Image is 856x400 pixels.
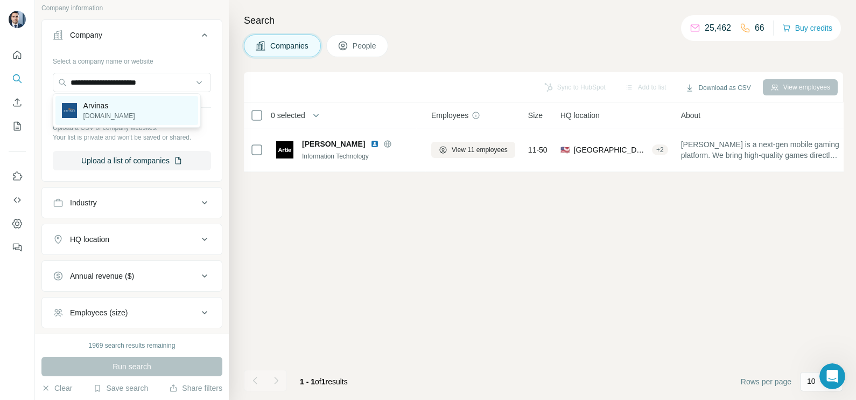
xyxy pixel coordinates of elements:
[70,271,134,281] div: Annual revenue ($)
[41,3,222,13] p: Company information
[315,377,321,386] span: of
[302,151,418,161] div: Information Technology
[681,139,840,161] span: [PERSON_NAME] is a next-gen mobile gaming platform. We bring high-quality games directly to playe...
[53,151,211,170] button: Upload a list of companies
[42,300,222,326] button: Employees (size)
[80,5,138,23] h1: Messages
[353,40,377,51] span: People
[302,139,365,149] span: [PERSON_NAME]
[819,363,845,389] iframe: Intercom live chat
[321,377,326,386] span: 1
[12,118,34,139] img: Profile image for Christian
[560,144,570,155] span: 🇺🇸
[431,142,515,158] button: View 11 employees
[38,128,124,140] div: [DEMOGRAPHIC_DATA]
[144,301,215,344] button: Help
[38,118,126,127] span: Rate your conversation
[169,383,222,394] button: Share filters
[9,167,26,186] button: Use Surfe on LinkedIn
[528,144,548,155] span: 11-50
[42,22,222,52] button: Company
[20,47,33,60] div: M
[9,238,26,257] button: Feedback
[678,80,758,96] button: Download as CSV
[58,49,95,60] div: • 36m ago
[741,376,791,387] span: Rows per page
[83,111,135,121] p: [DOMAIN_NAME]
[11,47,24,60] img: Aurélie avatar
[42,263,222,289] button: Annual revenue ($)
[53,52,211,66] div: Select a company name or website
[93,383,148,394] button: Save search
[9,93,26,112] button: Enrich CSV
[42,190,222,216] button: Industry
[270,40,310,51] span: Companies
[12,157,34,179] img: Profile image for FinAI
[560,110,600,121] span: HQ location
[16,39,29,52] img: Christian avatar
[70,197,97,208] div: Industry
[38,168,57,180] div: FinAI
[38,78,126,87] span: Rate your conversation
[370,140,379,148] img: LinkedIn logo
[70,234,109,245] div: HQ location
[41,383,72,394] button: Clear
[12,78,34,99] img: Profile image for FinAI
[42,226,222,252] button: HQ location
[652,145,668,155] div: + 2
[59,168,89,180] div: • [DATE]
[9,69,26,88] button: Search
[528,110,543,121] span: Size
[72,301,143,344] button: Messages
[244,13,843,28] h4: Search
[62,103,77,118] img: Arvinas
[171,328,188,335] span: Help
[59,249,157,270] button: Ask a question
[782,20,832,36] button: Buy credits
[126,128,156,140] div: • [DATE]
[276,141,293,158] img: Logo of Artie
[83,100,135,111] p: Arvinas
[36,38,289,47] span: Hello ☀️ ​ Need help with Sales or Support? We've got you covered!
[300,377,315,386] span: 1 - 1
[681,110,701,121] span: About
[59,88,89,100] div: • [DATE]
[574,144,648,155] span: [GEOGRAPHIC_DATA], [US_STATE]
[25,328,47,335] span: Home
[705,22,731,35] p: 25,462
[9,45,26,65] button: Quick start
[38,158,126,167] span: Rate your conversation
[70,307,128,318] div: Employees (size)
[9,190,26,210] button: Use Surfe API
[452,145,508,155] span: View 11 employees
[38,88,57,100] div: FinAI
[9,11,26,28] img: Avatar
[755,22,764,35] p: 66
[89,341,176,350] div: 1969 search results remaining
[53,133,211,142] p: Your list is private and won't be saved or shared.
[9,214,26,233] button: Dashboard
[36,49,55,60] div: Surfe
[431,110,468,121] span: Employees
[300,377,348,386] span: results
[189,4,208,24] div: Close
[9,116,26,136] button: My lists
[87,328,128,335] span: Messages
[70,30,102,40] div: Company
[271,110,305,121] span: 0 selected
[807,376,816,387] p: 10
